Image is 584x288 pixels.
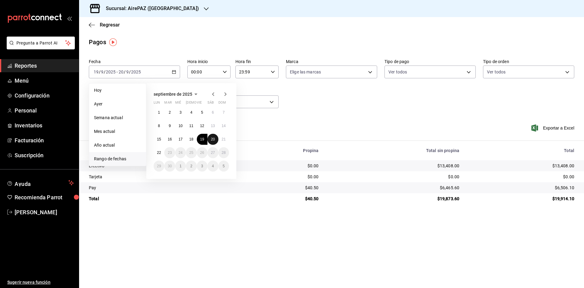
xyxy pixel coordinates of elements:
[290,69,321,75] span: Elige las marcas
[164,120,175,131] button: 9 de septiembre de 2025
[222,124,226,128] abbr: 14 de septiembre de 2025
[328,163,460,169] div: $13,408.00
[246,163,318,169] div: $0.00
[15,208,74,216] span: [PERSON_NAME]
[175,161,186,172] button: 1 de octubre de 2025
[168,164,172,168] abbr: 30 de septiembre de 2025
[154,147,164,158] button: 22 de septiembre de 2025
[469,174,574,180] div: $0.00
[157,164,161,168] abbr: 29 de septiembre de 2025
[212,110,214,115] abbr: 6 de septiembre de 2025
[246,196,318,202] div: $40.50
[15,151,74,159] span: Suscripción
[89,59,180,64] label: Fecha
[211,124,215,128] abbr: 13 de septiembre de 2025
[388,69,407,75] span: Ver todos
[89,196,236,202] div: Total
[15,91,74,100] span: Configuración
[154,120,164,131] button: 8 de septiembre de 2025
[179,137,182,141] abbr: 17 de septiembre de 2025
[15,136,74,144] span: Facturación
[157,137,161,141] abbr: 15 de septiembre de 2025
[89,185,236,191] div: Pay
[94,142,141,148] span: Año actual
[187,59,231,64] label: Hora inicio
[186,107,196,118] button: 4 de septiembre de 2025
[164,134,175,145] button: 16 de septiembre de 2025
[15,193,74,201] span: Recomienda Parrot
[106,69,116,74] input: ----
[328,185,460,191] div: $6,465.60
[101,5,199,12] h3: Sucursal: AirePAZ ([GEOGRAPHIC_DATA])
[89,22,120,28] button: Regresar
[189,124,193,128] abbr: 11 de septiembre de 2025
[15,76,74,85] span: Menú
[222,151,226,155] abbr: 28 de septiembre de 2025
[175,147,186,158] button: 24 de septiembre de 2025
[169,124,171,128] abbr: 9 de septiembre de 2025
[186,147,196,158] button: 25 de septiembre de 2025
[109,38,117,46] img: Tooltip marker
[15,106,74,115] span: Personal
[179,151,182,155] abbr: 24 de septiembre de 2025
[186,101,222,107] abbr: jueves
[211,137,215,141] abbr: 20 de septiembre de 2025
[175,134,186,145] button: 17 de septiembre de 2025
[190,164,193,168] abbr: 2 de octubre de 2025
[246,185,318,191] div: $40.50
[212,164,214,168] abbr: 4 de octubre de 2025
[189,137,193,141] abbr: 18 de septiembre de 2025
[154,91,200,98] button: septiembre de 2025
[190,110,193,115] abbr: 4 de septiembre de 2025
[197,134,207,145] button: 19 de septiembre de 2025
[218,147,229,158] button: 28 de septiembre de 2025
[384,59,476,64] label: Tipo de pago
[186,120,196,131] button: 11 de septiembre de 2025
[131,69,141,74] input: ----
[7,37,75,49] button: Pregunta a Parrot AI
[175,120,186,131] button: 10 de septiembre de 2025
[94,101,141,107] span: Ayer
[189,151,193,155] abbr: 25 de septiembre de 2025
[164,101,172,107] abbr: martes
[101,69,104,74] input: --
[100,22,120,28] span: Regresar
[469,163,574,169] div: $13,408.00
[124,69,126,74] span: /
[168,137,172,141] abbr: 16 de septiembre de 2025
[222,137,226,141] abbr: 21 de septiembre de 2025
[218,107,229,118] button: 7 de septiembre de 2025
[218,161,229,172] button: 5 de octubre de 2025
[118,69,124,74] input: --
[94,115,141,121] span: Semana actual
[129,69,131,74] span: /
[175,101,181,107] abbr: miércoles
[533,124,574,132] button: Exportar a Excel
[175,107,186,118] button: 3 de septiembre de 2025
[186,134,196,145] button: 18 de septiembre de 2025
[158,124,160,128] abbr: 8 de septiembre de 2025
[67,16,72,21] button: open_drawer_menu
[469,148,574,153] div: Total
[218,101,226,107] abbr: domingo
[104,69,106,74] span: /
[218,120,229,131] button: 14 de septiembre de 2025
[469,185,574,191] div: $6,506.10
[200,124,204,128] abbr: 12 de septiembre de 2025
[223,110,225,115] abbr: 7 de septiembre de 2025
[186,161,196,172] button: 2 de octubre de 2025
[99,69,101,74] span: /
[89,37,106,47] div: Pagos
[200,137,204,141] abbr: 19 de septiembre de 2025
[93,69,99,74] input: --
[169,110,171,115] abbr: 2 de septiembre de 2025
[154,101,160,107] abbr: lunes
[200,151,204,155] abbr: 26 de septiembre de 2025
[207,107,218,118] button: 6 de septiembre de 2025
[94,87,141,94] span: Hoy
[246,148,318,153] div: Propina
[94,128,141,135] span: Mes actual
[197,161,207,172] button: 3 de octubre de 2025
[15,62,74,70] span: Reportes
